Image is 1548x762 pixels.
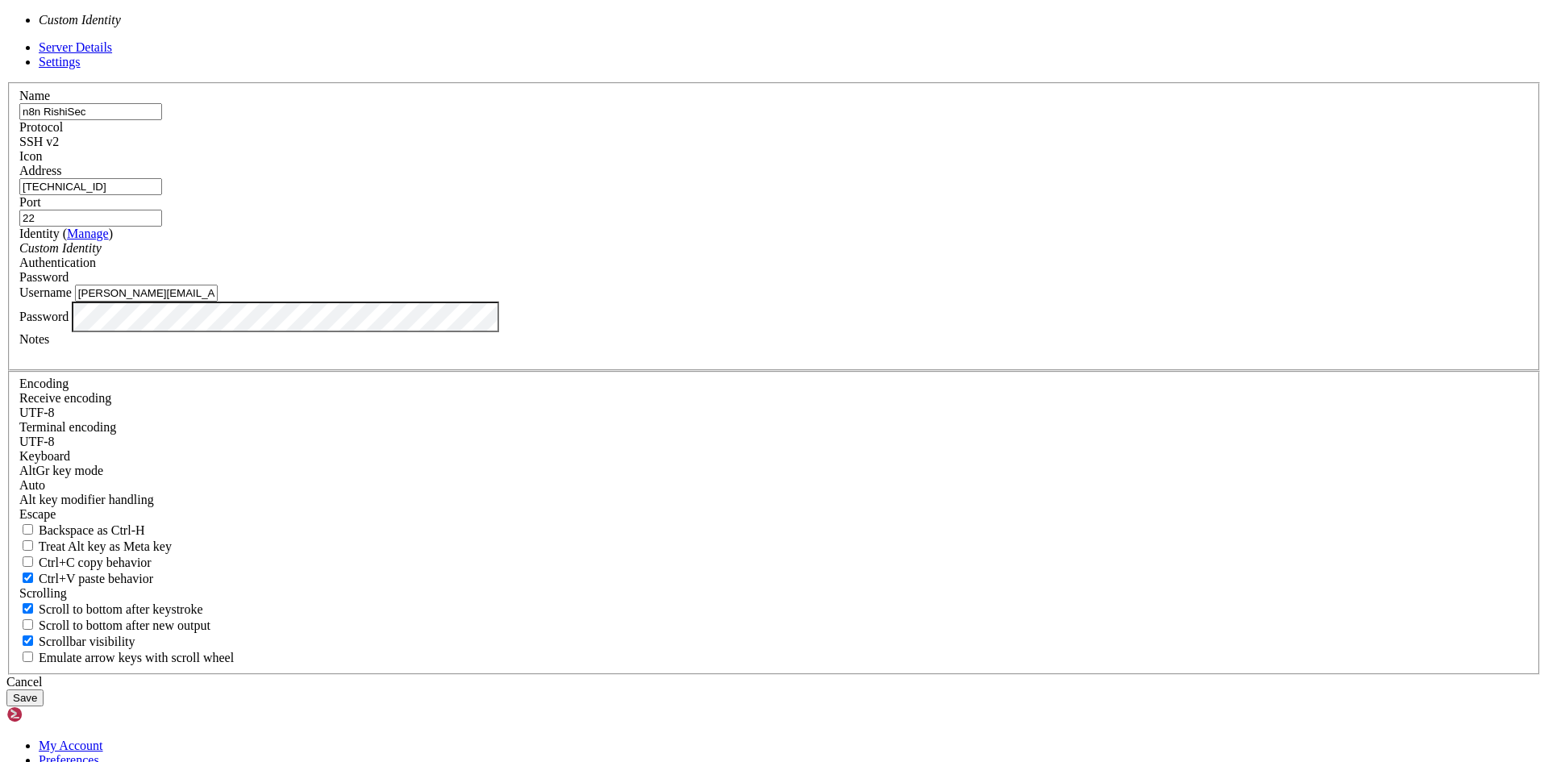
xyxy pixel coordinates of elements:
label: Port [19,195,41,209]
span: Auto [19,478,45,492]
label: If true, the backspace should send BS ('\x08', aka ^H). Otherwise the backspace key should send '... [19,523,145,537]
div: Password [19,270,1529,285]
span: UTF-8 [19,435,55,448]
div: Escape [19,507,1529,522]
span: Scroll to bottom after keystroke [39,602,203,616]
button: Save [6,689,44,706]
label: When using the alternative screen buffer, and DECCKM (Application Cursor Keys) is active, mouse w... [19,651,234,664]
label: Whether the Alt key acts as a Meta key or as a distinct Alt key. [19,539,172,553]
span: UTF-8 [19,406,55,419]
input: Scrollbar visibility [23,635,33,646]
div: UTF-8 [19,435,1529,449]
a: Settings [39,55,81,69]
span: Ctrl+V paste behavior [39,572,153,585]
span: Scrollbar visibility [39,635,135,648]
div: SSH v2 [19,135,1529,149]
span: Password [19,270,69,284]
label: Keyboard [19,449,70,463]
input: Ctrl+V paste behavior [23,573,33,583]
label: Scrolling [19,586,67,600]
label: Protocol [19,120,63,134]
a: My Account [39,739,103,752]
label: Set the expected encoding for data received from the host. If the encodings do not match, visual ... [19,391,111,405]
input: Treat Alt key as Meta key [23,540,33,551]
span: Scroll to bottom after new output [39,618,210,632]
label: The vertical scrollbar mode. [19,635,135,648]
label: Icon [19,149,42,163]
div: Custom Identity [19,241,1529,256]
label: Authentication [19,256,96,269]
label: Username [19,285,72,299]
label: Whether to scroll to the bottom on any keystroke. [19,602,203,616]
label: Name [19,89,50,102]
input: Emulate arrow keys with scroll wheel [23,652,33,662]
label: Encoding [19,377,69,390]
img: Shellngn [6,706,99,722]
div: Cancel [6,675,1542,689]
label: Set the expected encoding for data received from the host. If the encodings do not match, visual ... [19,464,103,477]
span: SSH v2 [19,135,59,148]
a: Server Details [39,40,112,54]
label: Scroll to bottom after new output. [19,618,210,632]
span: ( ) [63,227,113,240]
label: Ctrl+V pastes if true, sends ^V to host if false. Ctrl+Shift+V sends ^V to host if true, pastes i... [19,572,153,585]
input: Port Number [19,210,162,227]
label: Controls how the Alt key is handled. Escape: Send an ESC prefix. 8-Bit: Add 128 to the typed char... [19,493,154,506]
span: Ctrl+C copy behavior [39,556,152,569]
input: Ctrl+C copy behavior [23,556,33,567]
div: UTF-8 [19,406,1529,420]
input: Login Username [75,285,218,302]
span: Escape [19,507,56,521]
label: Identity [19,227,113,240]
span: Treat Alt key as Meta key [39,539,172,553]
label: Ctrl-C copies if true, send ^C to host if false. Ctrl-Shift-C sends ^C to host if true, copies if... [19,556,152,569]
span: Emulate arrow keys with scroll wheel [39,651,234,664]
i: Custom Identity [19,241,102,255]
a: Manage [67,227,109,240]
input: Scroll to bottom after new output [23,619,33,630]
input: Server Name [19,103,162,120]
input: Backspace as Ctrl-H [23,524,33,535]
div: Auto [19,478,1529,493]
label: Notes [19,332,49,346]
input: Host Name or IP [19,178,162,195]
label: The default terminal encoding. ISO-2022 enables character map translations (like graphics maps). ... [19,420,116,434]
label: Password [19,309,69,323]
input: Scroll to bottom after keystroke [23,603,33,614]
span: Backspace as Ctrl-H [39,523,145,537]
label: Address [19,164,61,177]
i: Custom Identity [39,13,121,27]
